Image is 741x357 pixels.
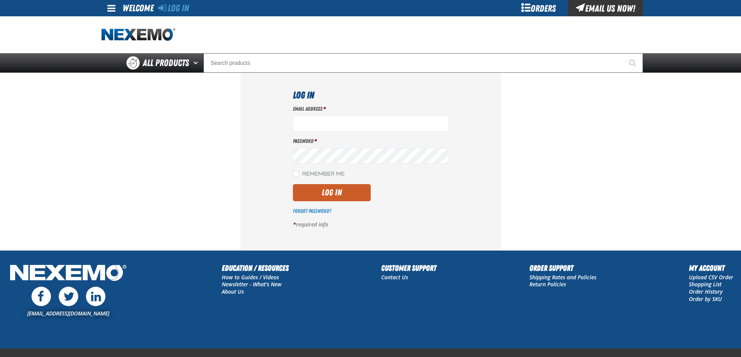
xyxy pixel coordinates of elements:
[222,288,244,295] a: About Us
[689,288,723,295] a: Order History
[222,280,282,288] a: Newsletter - What's New
[158,3,189,14] a: Log In
[381,262,436,274] h2: Customer Support
[222,262,289,274] h2: Education / Resources
[191,53,203,73] button: Open All Products pages
[689,295,722,303] a: Order by SKU
[381,273,408,281] a: Contact Us
[293,208,331,214] a: Forgot Password?
[293,171,299,177] input: Remember Me
[222,273,279,281] a: How to Guides / Videos
[293,88,448,102] h1: Log In
[8,262,129,285] img: Nexemo Logo
[102,28,175,42] img: Nexemo logo
[689,273,733,281] a: Upload CSV Order
[529,273,596,281] a: Shipping Rates and Policies
[293,138,448,145] label: Password
[102,28,175,42] a: Home
[689,262,733,274] h2: My Account
[293,184,371,201] button: Log In
[293,105,448,113] label: Email Address
[143,56,189,70] span: All Products
[293,171,345,178] label: Remember Me
[529,262,596,274] h2: Order Support
[27,310,109,317] a: [EMAIL_ADDRESS][DOMAIN_NAME]
[624,53,643,73] button: Start Searching
[293,221,448,228] p: required info
[203,53,643,73] input: Search
[529,280,566,288] a: Return Policies
[689,280,722,288] a: Shopping List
